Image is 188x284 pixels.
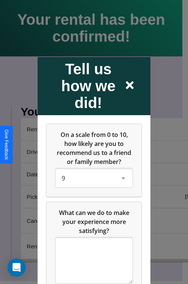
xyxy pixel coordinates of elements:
[62,174,65,182] span: 9
[8,258,26,276] div: Open Intercom Messenger
[4,129,9,160] div: Give Feedback
[59,208,131,234] span: What can we do to make your experience more satisfying?
[57,130,133,165] span: On a scale from 0 to 10, how likely are you to recommend us to a friend or family member?
[56,130,132,166] h5: On a scale from 0 to 10, how likely are you to recommend us to a friend or family member?
[47,124,141,196] div: On a scale from 0 to 10, how likely are you to recommend us to a friend or family member?
[56,169,132,187] div: On a scale from 0 to 10, how likely are you to recommend us to a friend or family member?
[53,60,124,111] h2: Tell us how we did!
